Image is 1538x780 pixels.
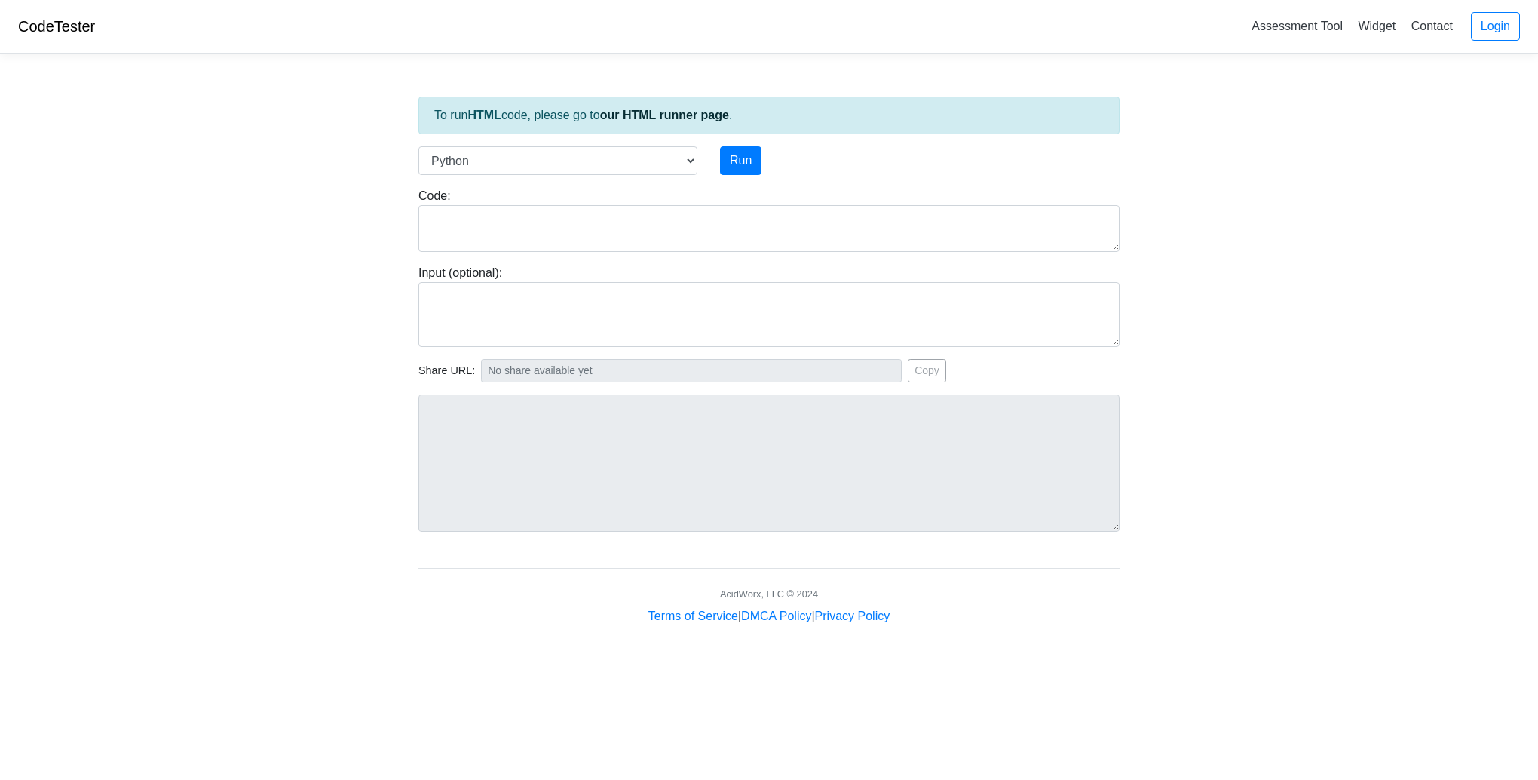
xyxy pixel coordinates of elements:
[908,359,946,382] button: Copy
[407,264,1131,347] div: Input (optional):
[418,363,475,379] span: Share URL:
[481,359,902,382] input: No share available yet
[1352,14,1402,38] a: Widget
[1405,14,1459,38] a: Contact
[648,610,738,622] a: Terms of Service
[1245,14,1349,38] a: Assessment Tool
[648,607,890,625] div: | |
[600,109,729,121] a: our HTML runner page
[741,610,811,622] a: DMCA Policy
[467,109,501,121] strong: HTML
[407,187,1131,252] div: Code:
[815,610,890,622] a: Privacy Policy
[1471,12,1520,41] a: Login
[418,97,1120,134] div: To run code, please go to .
[720,587,818,601] div: AcidWorx, LLC © 2024
[18,18,95,35] a: CodeTester
[720,146,761,175] button: Run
